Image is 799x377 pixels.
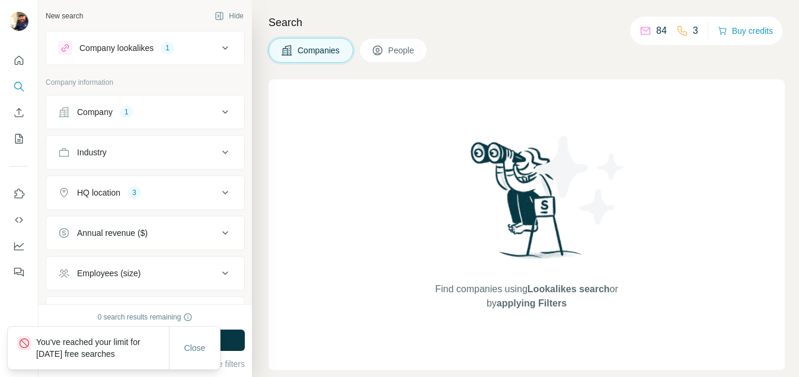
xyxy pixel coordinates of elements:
[9,102,28,123] button: Enrich CSV
[693,24,698,38] p: 3
[36,336,169,360] p: You've reached your limit for [DATE] free searches
[465,139,589,271] img: Surfe Illustration - Woman searching with binoculars
[77,267,140,279] div: Employees (size)
[9,235,28,257] button: Dashboard
[46,77,245,88] p: Company information
[46,138,244,167] button: Industry
[9,209,28,231] button: Use Surfe API
[46,11,83,21] div: New search
[388,44,416,56] span: People
[298,44,341,56] span: Companies
[528,284,610,294] span: Lookalikes search
[206,7,252,25] button: Hide
[46,178,244,207] button: HQ location3
[9,261,28,283] button: Feedback
[9,50,28,71] button: Quick start
[46,299,244,328] button: Technologies
[46,34,244,62] button: Company lookalikes1
[9,128,28,149] button: My lists
[98,312,193,322] div: 0 search results remaining
[127,187,141,198] div: 3
[79,42,154,54] div: Company lookalikes
[176,337,214,359] button: Close
[46,98,244,126] button: Company1
[161,43,174,53] div: 1
[46,259,244,287] button: Employees (size)
[9,12,28,31] img: Avatar
[77,187,120,199] div: HQ location
[77,106,113,118] div: Company
[46,219,244,247] button: Annual revenue ($)
[432,282,621,311] span: Find companies using or by
[656,24,667,38] p: 84
[718,23,773,39] button: Buy credits
[269,14,785,31] h4: Search
[77,227,148,239] div: Annual revenue ($)
[9,183,28,205] button: Use Surfe on LinkedIn
[497,298,567,308] span: applying Filters
[9,76,28,97] button: Search
[77,146,107,158] div: Industry
[184,342,206,354] span: Close
[527,127,634,234] img: Surfe Illustration - Stars
[120,107,133,117] div: 1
